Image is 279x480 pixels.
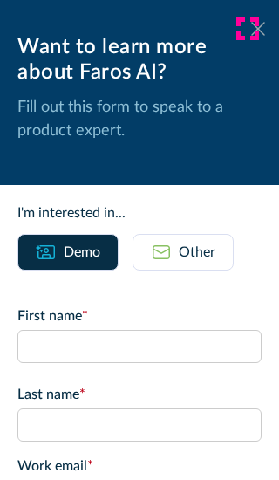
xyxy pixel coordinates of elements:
div: I'm interested in... [17,202,262,223]
label: First name [17,305,262,326]
label: Last name [17,384,262,405]
div: Other [179,242,215,263]
div: Demo [64,242,100,263]
div: Want to learn more about Faros AI? [17,35,262,86]
p: Fill out this form to speak to a product expert. [17,96,262,143]
label: Work email [17,456,262,477]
